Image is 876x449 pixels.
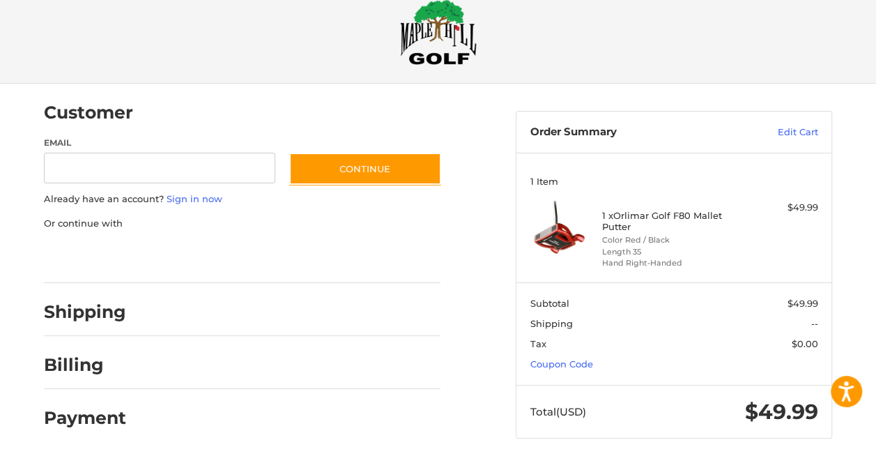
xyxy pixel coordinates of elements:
[602,246,743,258] li: Length 35
[44,102,133,123] h2: Customer
[44,354,125,376] h2: Billing
[530,125,726,139] h3: Order Summary
[167,193,222,204] a: Sign in now
[44,192,440,206] p: Already have an account?
[530,298,569,309] span: Subtotal
[530,318,573,329] span: Shipping
[530,358,593,370] a: Coupon Code
[44,217,440,231] p: Or continue with
[289,153,441,185] button: Continue
[746,201,817,215] div: $49.99
[811,318,818,329] span: --
[792,338,818,349] span: $0.00
[44,407,126,429] h2: Payment
[44,137,275,149] label: Email
[602,234,743,246] li: Color Red / Black
[745,399,818,425] span: $49.99
[602,257,743,269] li: Hand Right-Handed
[602,210,743,233] h4: 1 x Orlimar Golf F80 Mallet Putter
[787,298,818,309] span: $49.99
[530,338,546,349] span: Tax
[530,176,818,187] h3: 1 Item
[726,125,818,139] a: Edit Cart
[40,244,144,269] iframe: PayPal-paypal
[276,244,381,269] iframe: PayPal-venmo
[157,244,262,269] iframe: PayPal-paylater
[44,301,126,323] h2: Shipping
